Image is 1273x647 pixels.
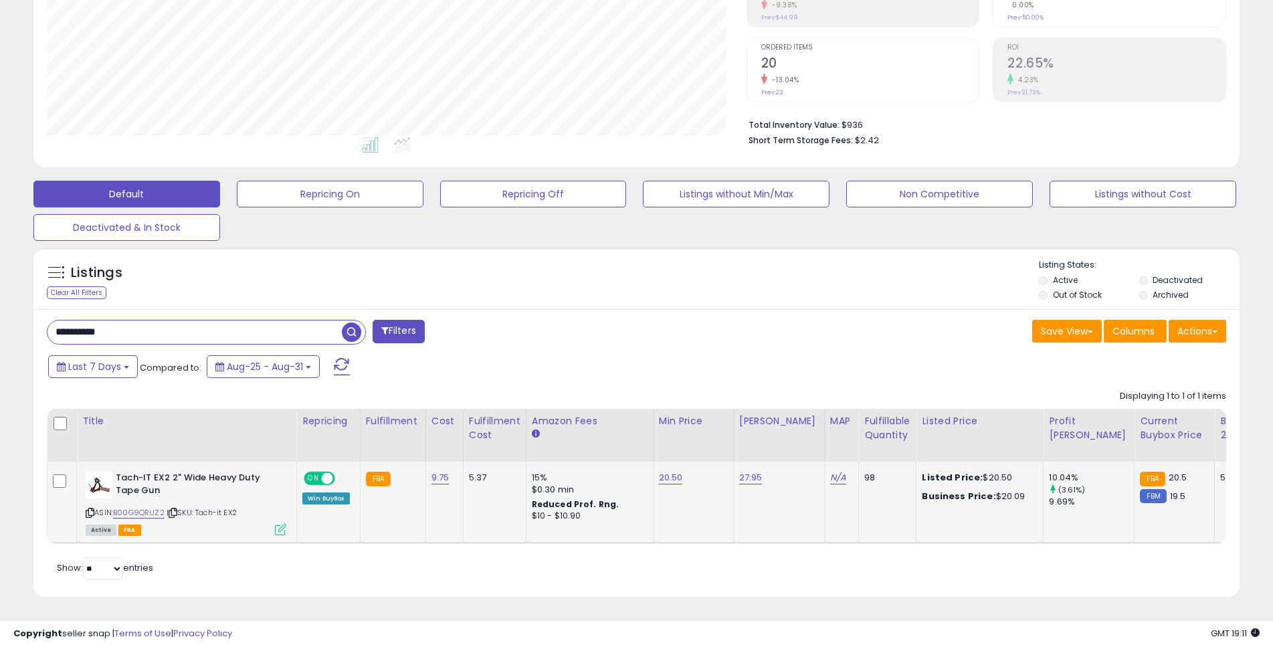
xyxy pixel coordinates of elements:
div: ASIN: [86,472,286,534]
button: Listings without Cost [1050,181,1236,207]
span: ON [305,473,322,484]
button: Filters [373,320,425,343]
small: Prev: 21.73% [1007,88,1040,96]
span: Last 7 Days [68,360,121,373]
b: Tach-IT EX2 2" Wide Heavy Duty Tape Gun [116,472,278,500]
span: 2025-09-8 19:11 GMT [1211,627,1260,640]
small: 4.23% [1013,75,1039,85]
button: Repricing On [237,181,423,207]
a: Privacy Policy [173,627,232,640]
div: Title [82,414,291,428]
div: Profit [PERSON_NAME] [1049,414,1129,442]
div: Repricing [302,414,355,428]
li: $936 [749,116,1216,132]
div: $20.50 [922,472,1033,484]
small: Amazon Fees. [532,428,540,440]
div: 9.69% [1049,496,1134,508]
span: Columns [1112,325,1155,338]
img: 311lHg28uTL._SL40_.jpg [86,472,112,498]
span: 19.5 [1170,490,1186,502]
div: Listed Price [922,414,1038,428]
div: seller snap | | [13,628,232,640]
a: Terms of Use [114,627,171,640]
button: Listings without Min/Max [643,181,829,207]
a: B00G9QRUZ2 [113,507,165,519]
small: (3.61%) [1058,484,1086,495]
div: Fulfillment Cost [469,414,520,442]
span: $2.42 [855,134,879,147]
a: N/A [830,471,846,484]
h2: 20 [761,56,979,74]
span: Ordered Items [761,44,979,52]
div: 15% [532,472,643,484]
small: FBA [366,472,391,486]
div: Current Buybox Price [1140,414,1209,442]
div: Displaying 1 to 1 of 1 items [1120,390,1226,403]
b: Business Price: [922,490,995,502]
div: $20.09 [922,490,1033,502]
div: Fulfillment [366,414,420,428]
button: Repricing Off [440,181,627,207]
p: Listing States: [1039,259,1240,272]
label: Archived [1153,289,1189,300]
div: 10.04% [1049,472,1134,484]
div: $10 - $10.90 [532,511,643,522]
div: 50% [1220,472,1264,484]
span: OFF [333,473,355,484]
span: | SKU: Tach-it EX2 [167,507,237,518]
small: Prev: 50.00% [1007,13,1044,21]
div: MAP [830,414,853,428]
strong: Copyright [13,627,62,640]
a: 9.75 [431,471,450,484]
small: Prev: $44.99 [761,13,798,21]
span: ROI [1007,44,1226,52]
h2: 22.65% [1007,56,1226,74]
div: [PERSON_NAME] [739,414,819,428]
button: Columns [1104,320,1167,343]
small: Prev: 23 [761,88,783,96]
span: Aug-25 - Aug-31 [227,360,303,373]
a: 20.50 [659,471,683,484]
div: BB Share 24h. [1220,414,1269,442]
span: All listings currently available for purchase on Amazon [86,525,116,536]
div: 98 [864,472,906,484]
span: Show: entries [57,561,153,574]
div: Clear All Filters [47,286,106,299]
small: FBA [1140,472,1165,486]
button: Aug-25 - Aug-31 [207,355,320,378]
div: Fulfillable Quantity [864,414,910,442]
div: Cost [431,414,458,428]
b: Short Term Storage Fees: [749,134,853,146]
label: Deactivated [1153,274,1203,286]
div: Amazon Fees [532,414,648,428]
span: 20.5 [1169,471,1187,484]
button: Actions [1169,320,1226,343]
div: Min Price [659,414,728,428]
span: Compared to: [140,361,201,374]
b: Listed Price: [922,471,983,484]
div: $0.30 min [532,484,643,496]
label: Active [1053,274,1078,286]
span: FBA [118,525,141,536]
b: Total Inventory Value: [749,119,840,130]
div: 5.37 [469,472,516,484]
h5: Listings [71,264,122,282]
button: Non Competitive [846,181,1033,207]
button: Default [33,181,220,207]
small: FBM [1140,489,1166,503]
button: Save View [1032,320,1102,343]
b: Reduced Prof. Rng. [532,498,619,510]
div: Win BuyBox [302,492,350,504]
a: 27.95 [739,471,763,484]
button: Deactivated & In Stock [33,214,220,241]
label: Out of Stock [1053,289,1102,300]
button: Last 7 Days [48,355,138,378]
small: -13.04% [767,75,799,85]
